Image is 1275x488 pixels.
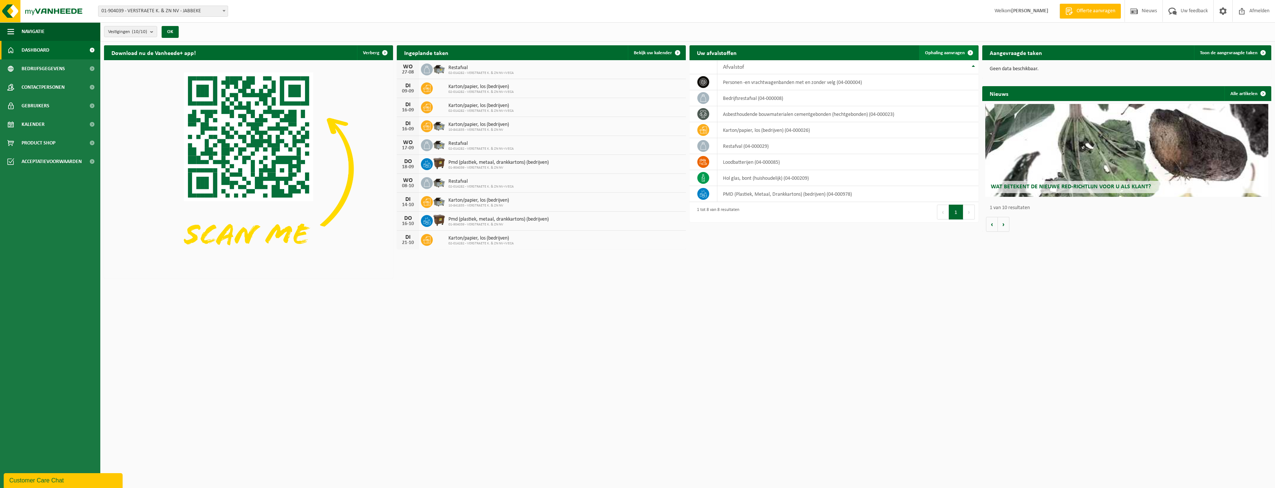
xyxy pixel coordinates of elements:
span: Bedrijfsgegevens [22,59,65,78]
td: asbesthoudende bouwmaterialen cementgebonden (hechtgebonden) (04-000023) [717,106,979,122]
div: 1 tot 8 van 8 resultaten [693,204,739,220]
count: (10/10) [132,29,147,34]
span: 01-904039 - VERSTRAETE K. & ZN NV - JABBEKE [98,6,228,16]
div: 08-10 [400,183,415,189]
span: 02-014282 - VERSTRAETE K. & ZN NV-IVECA [448,241,514,246]
button: 1 [949,205,963,219]
span: Pmd (plastiek, metaal, drankkartons) (bedrijven) [448,217,549,222]
a: Offerte aanvragen [1060,4,1121,19]
div: WO [400,178,415,183]
img: WB-5000-GAL-GY-01 [433,119,445,132]
h2: Aangevraagde taken [982,45,1049,60]
button: OK [162,26,179,38]
div: DI [400,196,415,202]
span: Verberg [363,51,379,55]
div: 16-10 [400,221,415,227]
td: bedrijfsrestafval (04-000008) [717,90,979,106]
img: WB-1100-HPE-BN-01 [433,157,445,170]
h2: Ingeplande taken [397,45,456,60]
a: Ophaling aanvragen [919,45,978,60]
div: WO [400,64,415,70]
div: DO [400,159,415,165]
a: Wat betekent de nieuwe RED-richtlijn voor u als klant? [985,104,1268,197]
strong: [PERSON_NAME] [1011,8,1048,14]
span: 01-904039 - VERSTRAETE K. & ZN NV [448,222,549,227]
span: Vestigingen [108,26,147,38]
td: PMD (Plastiek, Metaal, Drankkartons) (bedrijven) (04-000978) [717,186,979,202]
span: Kalender [22,115,45,134]
div: 27-08 [400,70,415,75]
div: 14-10 [400,202,415,208]
span: Karton/papier, los (bedrijven) [448,103,514,109]
div: 21-10 [400,240,415,245]
p: 1 van 10 resultaten [990,205,1268,211]
span: 10-841835 - VERSTRAETE K. & ZN NV [448,204,509,208]
iframe: chat widget [4,472,124,488]
span: 02-014282 - VERSTRAETE K. & ZN NV-IVECA [448,185,514,189]
span: Bekijk uw kalender [634,51,672,55]
div: DI [400,102,415,108]
div: 16-09 [400,127,415,132]
p: Geen data beschikbaar. [990,66,1264,72]
div: WO [400,140,415,146]
img: WB-5000-GAL-GY-01 [433,62,445,75]
span: 01-904039 - VERSTRAETE K. & ZN NV - JABBEKE [98,6,228,17]
td: karton/papier, los (bedrijven) (04-000026) [717,122,979,138]
span: Contactpersonen [22,78,65,97]
span: Ophaling aanvragen [925,51,965,55]
span: Navigatie [22,22,45,41]
button: Vestigingen(10/10) [104,26,157,37]
button: Volgende [998,217,1009,232]
span: Toon de aangevraagde taken [1200,51,1258,55]
img: WB-5000-GAL-GY-01 [433,176,445,189]
span: 01-904039 - VERSTRAETE K. & ZN NV [448,166,549,170]
a: Bekijk uw kalender [628,45,685,60]
img: Download de VHEPlus App [104,60,393,277]
span: Afvalstof [723,64,744,70]
div: DI [400,121,415,127]
td: loodbatterijen (04-000085) [717,154,979,170]
a: Toon de aangevraagde taken [1194,45,1271,60]
img: WB-1100-HPE-BN-01 [433,214,445,227]
span: Karton/papier, los (bedrijven) [448,235,514,241]
span: 02-014282 - VERSTRAETE K. & ZN NV-IVECA [448,147,514,151]
h2: Uw afvalstoffen [690,45,744,60]
h2: Download nu de Vanheede+ app! [104,45,203,60]
a: Alle artikelen [1224,86,1271,101]
span: Pmd (plastiek, metaal, drankkartons) (bedrijven) [448,160,549,166]
span: Karton/papier, los (bedrijven) [448,84,514,90]
span: Dashboard [22,41,49,59]
img: WB-5000-GAL-GY-01 [433,138,445,151]
span: Restafval [448,141,514,147]
span: Acceptatievoorwaarden [22,152,82,171]
span: Restafval [448,65,514,71]
img: WB-5000-GAL-GY-01 [433,195,445,208]
td: hol glas, bont (huishoudelijk) (04-000209) [717,170,979,186]
span: Karton/papier, los (bedrijven) [448,198,509,204]
span: 02-014282 - VERSTRAETE K. & ZN NV-IVECA [448,71,514,75]
td: personen -en vrachtwagenbanden met en zonder velg (04-000004) [717,74,979,90]
span: Product Shop [22,134,55,152]
div: 17-09 [400,146,415,151]
div: 18-09 [400,165,415,170]
span: 02-014282 - VERSTRAETE K. & ZN NV-IVECA [448,109,514,113]
div: 09-09 [400,89,415,94]
button: Verberg [357,45,392,60]
span: Wat betekent de nieuwe RED-richtlijn voor u als klant? [991,184,1151,190]
span: Karton/papier, los (bedrijven) [448,122,509,128]
div: DI [400,234,415,240]
button: Vorige [986,217,998,232]
div: DO [400,215,415,221]
h2: Nieuws [982,86,1016,101]
div: 16-09 [400,108,415,113]
span: 10-841835 - VERSTRAETE K. & ZN NV [448,128,509,132]
span: Gebruikers [22,97,49,115]
span: 02-014282 - VERSTRAETE K. & ZN NV-IVECA [448,90,514,94]
div: DI [400,83,415,89]
span: Offerte aanvragen [1075,7,1117,15]
td: restafval (04-000029) [717,138,979,154]
button: Previous [937,205,949,219]
span: Restafval [448,179,514,185]
button: Next [963,205,975,219]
